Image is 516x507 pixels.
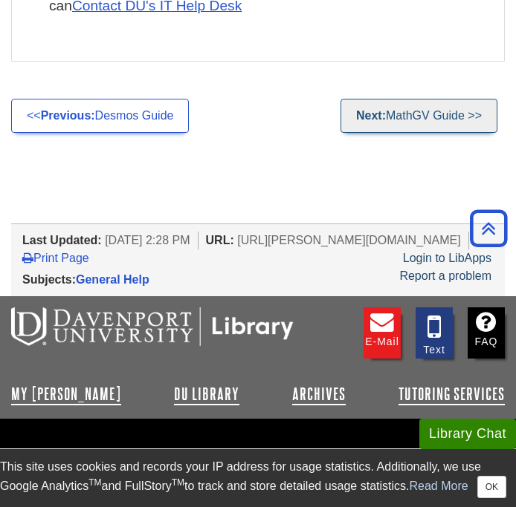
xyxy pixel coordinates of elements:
span: Subjects: [22,273,76,286]
button: Library Chat [419,419,516,449]
img: DU Libraries [11,307,294,346]
a: Login to LibApps [403,252,491,264]
a: Print Page [22,252,89,264]
a: My [PERSON_NAME] [11,385,121,403]
a: General Help [76,273,149,286]
a: E-mail [364,307,401,359]
i: Print Page [22,252,33,264]
span: Last Updated: [22,234,102,246]
sup: TM [88,477,101,488]
button: Close [477,476,506,498]
span: [DATE] 2:28 PM [105,234,190,246]
a: Read More [410,480,468,492]
a: Next:MathGV Guide >> [341,99,497,133]
a: <<Previous:Desmos Guide [11,99,189,133]
span: URL: [206,234,234,246]
a: Back to Top [465,218,512,238]
a: Text [416,307,453,359]
a: Report a problem [399,269,491,282]
a: Archives [292,385,346,403]
sup: TM [172,477,184,488]
span: [URL][PERSON_NAME][DOMAIN_NAME] [237,234,461,246]
a: DU Library [174,385,239,403]
a: Tutoring Services [399,385,505,403]
a: FAQ [468,307,505,359]
strong: Next: [356,109,386,122]
strong: Previous: [41,109,95,122]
